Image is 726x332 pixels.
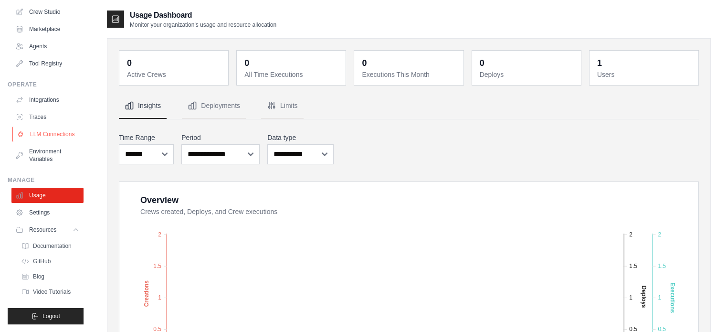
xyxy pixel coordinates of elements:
div: Overview [140,193,179,207]
button: Insights [119,93,167,119]
tspan: 1 [629,294,632,301]
tspan: 1.5 [658,262,666,269]
tspan: 2 [629,231,632,237]
a: Documentation [17,239,84,253]
div: 0 [127,56,132,70]
div: 0 [480,56,484,70]
button: Limits [261,93,304,119]
dt: Active Crews [127,70,222,79]
a: Tool Registry [11,56,84,71]
a: Agents [11,39,84,54]
label: Period [181,133,260,142]
a: GitHub [17,255,84,268]
dt: Executions This Month [362,70,457,79]
tspan: 1.5 [629,262,637,269]
button: Deployments [182,93,246,119]
div: Manage [8,176,84,184]
tspan: 2 [658,231,661,237]
a: Crew Studio [11,4,84,20]
a: Settings [11,205,84,220]
a: Integrations [11,92,84,107]
text: Executions [669,282,676,313]
label: Data type [267,133,333,142]
span: Video Tutorials [33,288,71,296]
dt: Deploys [480,70,575,79]
a: Traces [11,109,84,125]
span: Resources [29,226,56,234]
a: Marketplace [11,21,84,37]
button: Logout [8,308,84,324]
label: Time Range [119,133,174,142]
tspan: 1 [658,294,661,301]
div: 0 [362,56,367,70]
div: 0 [244,56,249,70]
dt: Crews created, Deploys, and Crew executions [140,207,687,216]
div: Operate [8,81,84,88]
dt: All Time Executions [244,70,340,79]
tspan: 2 [158,231,161,237]
a: Video Tutorials [17,285,84,299]
a: LLM Connections [12,127,84,142]
span: Documentation [33,242,72,250]
tspan: 1 [158,294,161,301]
dt: Users [597,70,693,79]
a: Environment Variables [11,144,84,167]
span: GitHub [33,257,51,265]
button: Resources [11,222,84,237]
span: Blog [33,273,44,280]
p: Monitor your organization's usage and resource allocation [130,21,276,29]
text: Creations [143,280,150,307]
div: 1 [597,56,602,70]
h2: Usage Dashboard [130,10,276,21]
tspan: 1.5 [153,262,161,269]
a: Blog [17,270,84,283]
span: Logout [42,312,60,320]
nav: Tabs [119,93,699,119]
a: Usage [11,188,84,203]
text: Deploys [641,285,647,308]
